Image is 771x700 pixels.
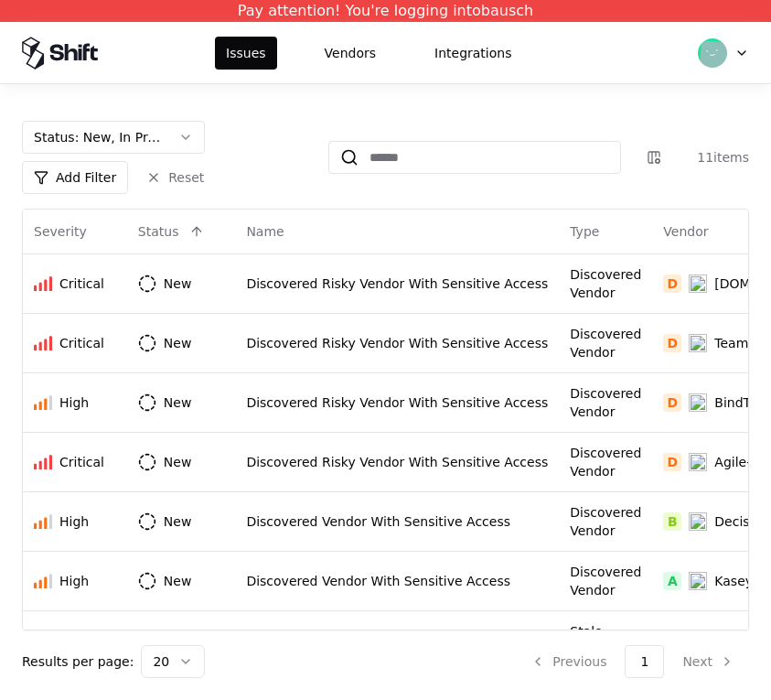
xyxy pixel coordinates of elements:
[135,161,215,194] button: Reset
[314,37,387,70] button: Vendors
[663,275,681,293] div: D
[138,505,225,538] button: New
[570,503,641,540] div: Discovered Vendor
[246,222,284,241] div: Name
[59,393,89,412] div: High
[246,572,548,590] div: Discovered Vendor With Sensitive Access
[246,512,548,531] div: Discovered Vendor With Sensitive Access
[663,222,708,241] div: Vendor
[59,512,89,531] div: High
[663,512,681,531] div: B
[59,275,104,293] div: Critical
[164,572,192,590] div: New
[138,386,225,419] button: New
[625,645,664,678] button: 1
[138,222,179,241] div: Status
[164,512,192,531] div: New
[164,334,192,352] div: New
[689,572,707,590] img: Kaseya
[570,265,641,302] div: Discovered Vendor
[138,624,225,657] button: New
[138,565,225,598] button: New
[246,453,548,471] div: Discovered Risky Vendor With Sensitive Access
[423,37,522,70] button: Integrations
[663,572,681,590] div: A
[34,222,87,241] div: Severity
[689,334,707,352] img: Team Forms
[663,453,681,471] div: D
[246,393,548,412] div: Discovered Risky Vendor With Sensitive Access
[689,453,707,471] img: Agile-IS GmbH
[570,222,599,241] div: Type
[663,334,681,352] div: D
[215,37,277,70] button: Issues
[22,161,128,194] button: Add Filter
[59,334,104,352] div: Critical
[676,148,749,167] div: 11 items
[689,512,707,531] img: Decisions
[689,275,707,293] img: Draw.io
[570,325,641,361] div: Discovered Vendor
[164,275,192,293] div: New
[164,453,192,471] div: New
[714,572,760,590] div: Kaseya
[138,327,225,360] button: New
[516,645,749,678] nav: pagination
[689,393,707,412] img: BindTuning
[570,563,641,599] div: Discovered Vendor
[246,334,548,352] div: Discovered Risky Vendor With Sensitive Access
[570,444,641,480] div: Discovered Vendor
[22,652,134,671] p: Results per page:
[138,267,225,300] button: New
[59,453,104,471] div: Critical
[59,572,89,590] div: High
[570,622,641,659] div: Stale Identity
[164,393,192,412] div: New
[570,384,641,421] div: Discovered Vendor
[246,275,548,293] div: Discovered Risky Vendor With Sensitive Access
[138,446,225,479] button: New
[663,393,681,412] div: D
[34,128,164,146] div: Status : New, In Progress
